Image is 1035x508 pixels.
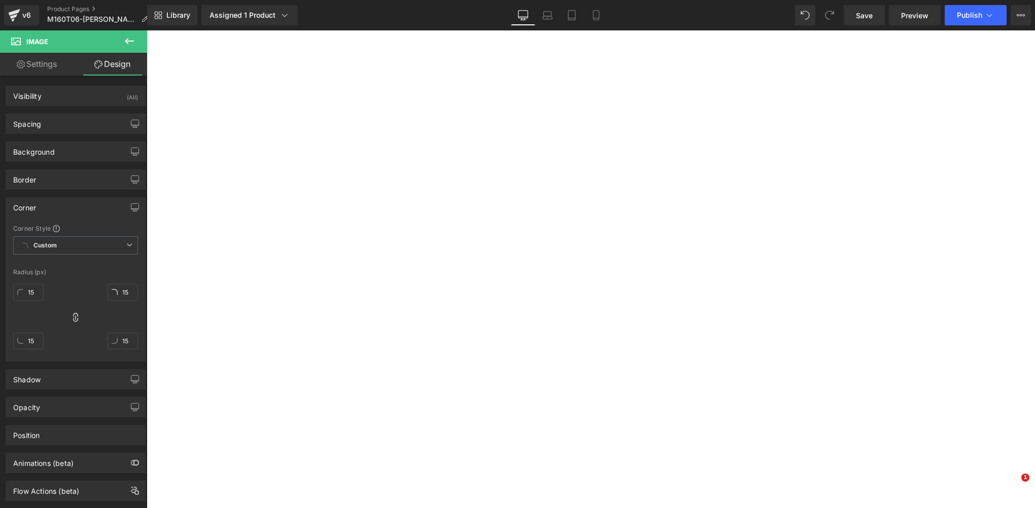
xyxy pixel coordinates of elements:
button: Undo [795,5,815,25]
a: Preview [889,5,941,25]
input: 0 [13,284,44,301]
input: 0 [108,333,138,349]
input: 0 [108,284,138,301]
div: (All) [127,86,138,103]
button: Redo [819,5,840,25]
div: Background [13,142,55,156]
div: Opacity [13,397,40,412]
button: Publish [945,5,1007,25]
span: Save [856,10,873,21]
div: Radius (px) [13,269,138,276]
a: v6 [4,5,39,25]
span: Image [26,38,48,46]
span: M160T06-[PERSON_NAME] [47,15,137,23]
span: Library [166,11,190,20]
a: Tablet [560,5,584,25]
a: Design [76,53,149,76]
div: v6 [20,9,33,22]
div: Corner [13,198,36,212]
input: 0 [13,333,44,349]
b: Custom [33,241,57,250]
button: More [1011,5,1031,25]
a: Mobile [584,5,608,25]
span: Publish [957,11,982,19]
a: Product Pages [47,5,156,13]
div: Visibility [13,86,42,100]
a: Laptop [535,5,560,25]
span: Preview [901,10,928,21]
span: 1 [1021,474,1029,482]
div: Border [13,170,36,184]
div: Shadow [13,370,41,384]
div: Corner Style [13,224,138,232]
div: Position [13,425,40,440]
div: Assigned 1 Product [210,10,290,20]
div: Spacing [13,114,41,128]
div: Flow Actions (beta) [13,481,79,495]
a: New Library [147,5,197,25]
div: Animations (beta) [13,453,74,467]
iframe: Intercom live chat [1000,474,1025,498]
a: Desktop [511,5,535,25]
